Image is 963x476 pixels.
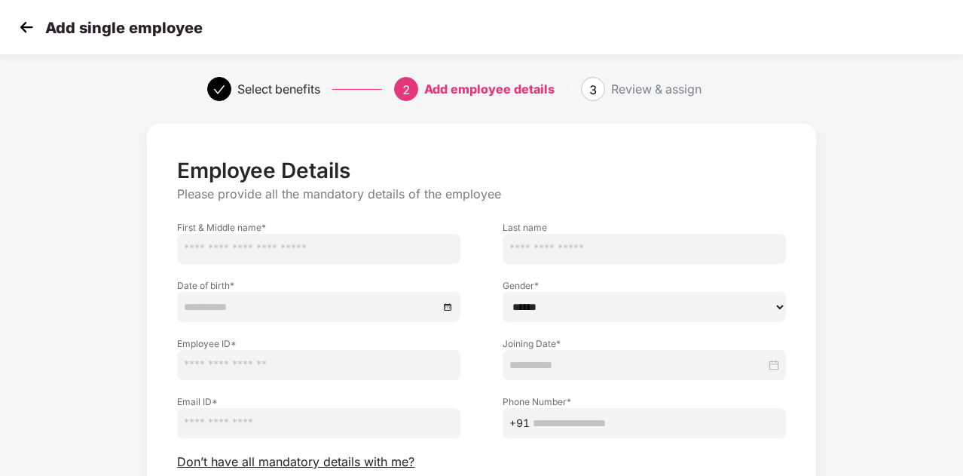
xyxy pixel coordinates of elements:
[611,77,702,101] div: Review & assign
[503,221,786,234] label: Last name
[177,279,460,292] label: Date of birth
[45,19,203,37] p: Add single employee
[213,84,225,96] span: check
[589,82,597,97] span: 3
[177,186,786,202] p: Please provide all the mandatory details of the employee
[15,16,38,38] img: svg+xml;base64,PHN2ZyB4bWxucz0iaHR0cDovL3d3dy53My5vcmcvMjAwMC9zdmciIHdpZHRoPSIzMCIgaGVpZ2h0PSIzMC...
[503,279,786,292] label: Gender
[177,337,460,350] label: Employee ID
[424,77,555,101] div: Add employee details
[509,415,530,431] span: +91
[177,454,414,470] span: Don’t have all mandatory details with me?
[177,158,786,183] p: Employee Details
[503,395,786,408] label: Phone Number
[402,82,410,97] span: 2
[177,221,460,234] label: First & Middle name
[237,77,320,101] div: Select benefits
[177,395,460,408] label: Email ID
[503,337,786,350] label: Joining Date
